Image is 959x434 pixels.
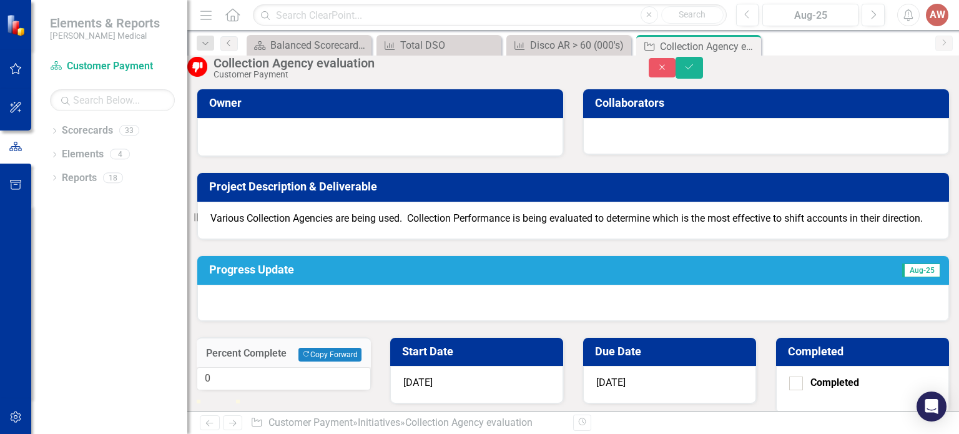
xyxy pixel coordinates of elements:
[214,70,624,79] div: Customer Payment
[206,348,293,359] h3: Percent Complete
[917,392,947,422] div: Open Intercom Messenger
[595,345,749,358] h3: Due Date
[788,345,942,358] h3: Completed
[50,89,175,111] input: Search Below...
[270,37,368,53] div: Balanced Scorecard Welcome Page
[110,149,130,160] div: 4
[405,417,533,428] div: Collection Agency evaluation
[660,39,758,54] div: Collection Agency evaluation
[902,264,940,277] span: Aug-25
[762,4,858,26] button: Aug-25
[596,377,626,388] span: [DATE]
[250,416,564,430] div: » »
[5,13,29,37] img: ClearPoint Strategy
[661,6,724,24] button: Search
[214,56,624,70] div: Collection Agency evaluation
[595,97,942,109] h3: Collaborators
[50,31,160,41] small: [PERSON_NAME] Medical
[679,9,706,19] span: Search
[767,8,854,23] div: Aug-25
[62,171,97,185] a: Reports
[209,180,942,193] h3: Project Description & Deliverable
[403,377,433,388] span: [DATE]
[50,59,175,74] a: Customer Payment
[62,147,104,162] a: Elements
[253,4,726,26] input: Search ClearPoint...
[187,57,207,77] img: Below Target
[210,212,936,226] p: Various Collection Agencies are being used. Collection Performance is being evaluated to determin...
[268,417,353,428] a: Customer Payment
[103,172,123,183] div: 18
[530,37,628,53] div: Disco AR > 60 (000's)
[209,264,710,276] h3: Progress Update
[250,37,368,53] a: Balanced Scorecard Welcome Page
[810,376,859,390] div: Completed
[380,37,498,53] a: Total DSO
[400,37,498,53] div: Total DSO
[209,97,556,109] h3: Owner
[358,417,400,428] a: Initiatives
[50,16,160,31] span: Elements & Reports
[119,126,139,136] div: 33
[62,124,113,138] a: Scorecards
[402,345,556,358] h3: Start Date
[926,4,948,26] button: AW
[298,348,361,362] button: Copy Forward
[509,37,628,53] a: Disco AR > 60 (000's)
